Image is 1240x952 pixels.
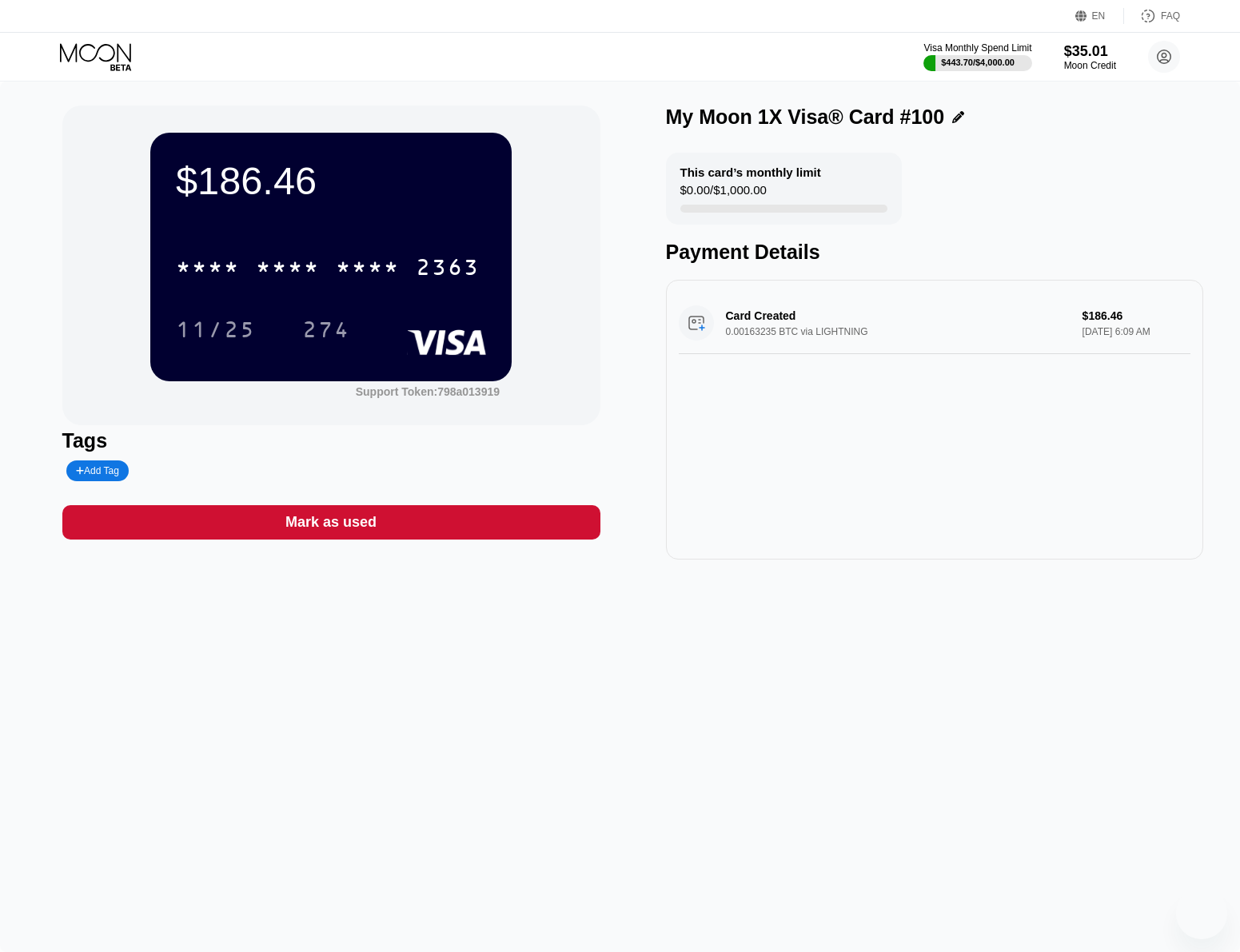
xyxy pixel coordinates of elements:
div: This card’s monthly limit [680,165,821,179]
div: Tags [62,429,600,452]
div: Visa Monthly Spend Limit [923,42,1031,54]
div: $35.01Moon Credit [1064,43,1116,71]
div: My Moon 1X Visa® Card #100 [666,106,945,129]
div: FAQ [1124,8,1180,24]
div: Add Tag [66,460,129,481]
div: 274 [290,309,362,349]
div: Visa Monthly Spend Limit$443.70/$4,000.00 [923,42,1031,71]
div: EN [1092,10,1106,22]
div: $443.70 / $4,000.00 [941,58,1015,67]
div: EN [1075,8,1124,24]
div: $0.00 / $1,000.00 [680,183,767,205]
div: 11/25 [164,309,268,349]
div: Mark as used [62,505,600,540]
div: $35.01 [1064,43,1116,60]
div: Mark as used [285,513,377,532]
div: 11/25 [176,319,256,345]
div: Support Token: 798a013919 [356,385,500,398]
div: Payment Details [666,241,1204,264]
div: Add Tag [76,465,119,476]
div: 274 [302,319,350,345]
div: 2363 [416,257,480,282]
div: Support Token:798a013919 [356,385,500,398]
div: Moon Credit [1064,60,1116,71]
iframe: Button to launch messaging window, conversation in progress [1176,888,1227,939]
div: FAQ [1161,10,1180,22]
div: $186.46 [176,158,486,203]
